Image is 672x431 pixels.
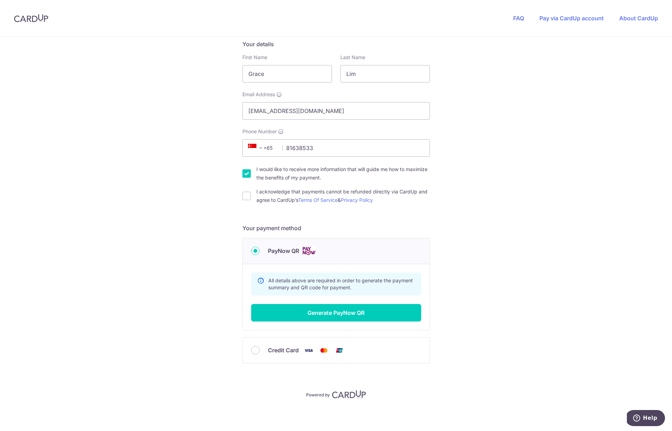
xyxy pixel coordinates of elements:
[332,346,346,355] img: Union Pay
[268,247,299,255] span: PayNow QR
[341,197,373,203] a: Privacy Policy
[251,346,421,355] div: Credit Card Visa Mastercard Union Pay
[14,14,48,22] img: CardUp
[248,144,265,152] span: +65
[340,54,365,61] label: Last Name
[256,165,430,182] label: I would like to receive more information that will guide me how to maximize the benefits of my pa...
[539,15,604,22] a: Pay via CardUp account
[242,54,267,61] label: First Name
[298,197,338,203] a: Terms Of Service
[332,390,366,398] img: CardUp
[627,410,665,428] iframe: Opens a widget where you can find more information
[251,304,421,322] button: Generate PayNow QR
[242,224,430,232] h5: Your payment method
[268,346,299,354] span: Credit Card
[242,91,275,98] span: Email Address
[513,15,524,22] a: FAQ
[302,247,316,255] img: Cards logo
[246,144,277,152] span: +65
[268,277,413,290] span: All details above are required in order to generate the payment summary and QR code for payment.
[317,346,331,355] img: Mastercard
[242,65,332,83] input: First name
[256,188,430,204] label: I acknowledge that payments cannot be refunded directly via CardUp and agree to CardUp’s &
[340,65,430,83] input: Last name
[242,102,430,120] input: Email address
[242,128,277,135] span: Phone Number
[302,346,316,355] img: Visa
[242,40,430,48] h5: Your details
[619,15,658,22] a: About CardUp
[306,391,330,398] p: Powered by
[251,247,421,255] div: PayNow QR Cards logo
